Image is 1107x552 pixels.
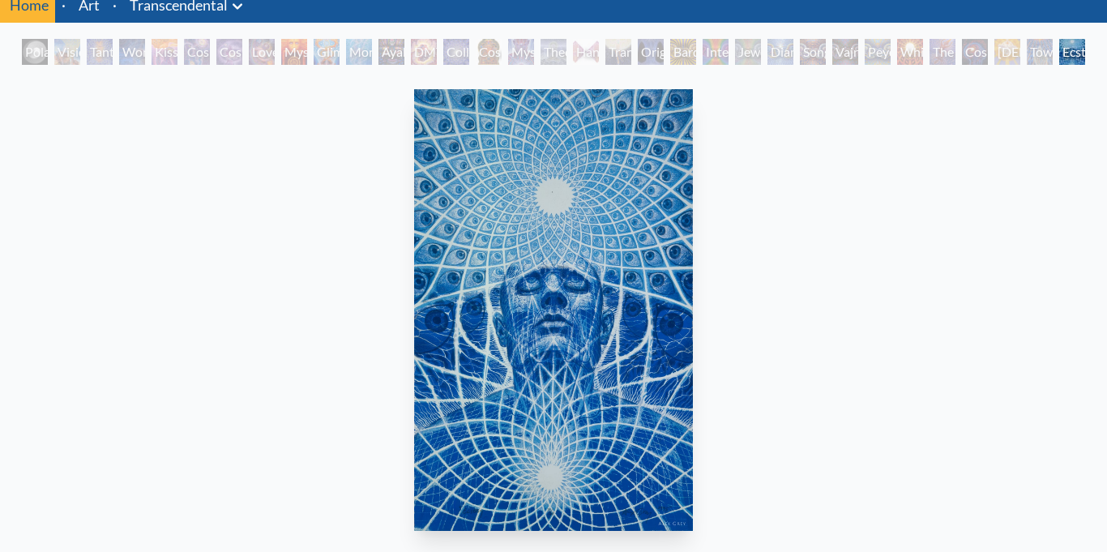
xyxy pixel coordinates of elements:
[573,39,599,65] div: Hands that See
[152,39,177,65] div: Kiss of the [MEDICAL_DATA]
[443,39,469,65] div: Collective Vision
[541,39,566,65] div: Theologue
[54,39,80,65] div: Visionary Origin of Language
[1027,39,1053,65] div: Toward the One
[735,39,761,65] div: Jewel Being
[897,39,923,65] div: White Light
[119,39,145,65] div: Wonder
[414,89,692,531] img: Ecstacy-1993-Alex-Grey-watermarked.jpg
[411,39,437,65] div: DMT - The Spirit Molecule
[87,39,113,65] div: Tantra
[476,39,502,65] div: Cosmic [DEMOGRAPHIC_DATA]
[22,39,48,65] div: Polar Unity Spiral
[767,39,793,65] div: Diamond Being
[281,39,307,65] div: Mysteriosa 2
[638,39,664,65] div: Original Face
[605,39,631,65] div: Transfiguration
[962,39,988,65] div: Cosmic Consciousness
[378,39,404,65] div: Ayahuasca Visitation
[865,39,891,65] div: Peyote Being
[249,39,275,65] div: Love is a Cosmic Force
[508,39,534,65] div: Mystic Eye
[346,39,372,65] div: Monochord
[1059,39,1085,65] div: Ecstasy
[832,39,858,65] div: Vajra Being
[930,39,955,65] div: The Great Turn
[184,39,210,65] div: Cosmic Creativity
[703,39,729,65] div: Interbeing
[994,39,1020,65] div: [DEMOGRAPHIC_DATA]
[670,39,696,65] div: Bardo Being
[216,39,242,65] div: Cosmic Artist
[800,39,826,65] div: Song of Vajra Being
[314,39,340,65] div: Glimpsing the Empyrean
